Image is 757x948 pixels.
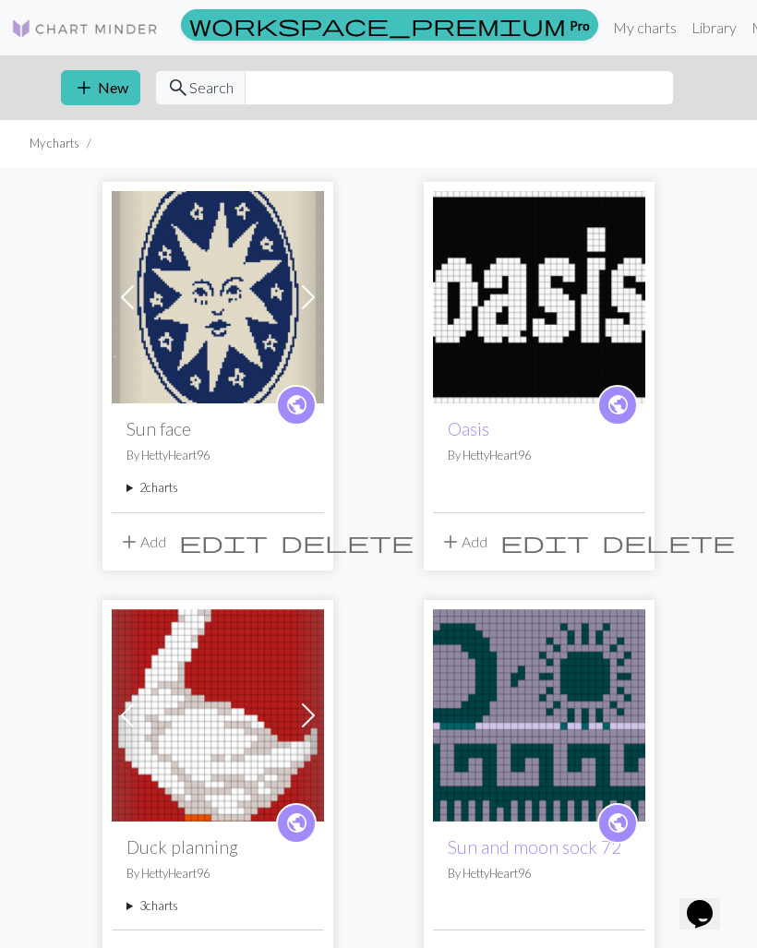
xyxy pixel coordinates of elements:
a: Sun and moon sock 72 [448,836,621,858]
a: public [597,385,638,426]
p: By HettyHeart96 [448,447,631,464]
i: public [607,805,630,842]
span: public [285,809,308,837]
i: public [607,387,630,424]
span: workspace_premium [189,12,566,38]
a: My charts [606,9,684,46]
img: Sock scheme [433,609,645,822]
img: IMG_1684.png [433,191,645,403]
i: Edit [500,531,589,553]
a: public [276,803,317,844]
a: Copy of IMG_1710.jpeg [112,286,324,304]
li: My charts [30,135,79,152]
i: public [285,805,308,842]
i: public [285,387,308,424]
p: By HettyHeart96 [126,447,309,464]
span: public [607,390,630,419]
button: Edit [494,524,595,559]
button: Delete [595,524,741,559]
img: Logo [11,18,159,40]
a: Duck planning [112,704,324,722]
summary: 3charts [126,897,309,915]
h2: Sun face [126,418,309,439]
a: public [276,385,317,426]
a: Library [684,9,744,46]
button: New [61,70,140,105]
span: add [73,75,95,101]
iframe: chat widget [679,874,739,930]
i: Edit [179,531,268,553]
p: By HettyHeart96 [448,865,631,882]
span: edit [179,529,268,555]
span: search [167,75,189,101]
a: Oasis [448,418,489,439]
a: IMG_1684.png [433,286,645,304]
img: Copy of IMG_1710.jpeg [112,191,324,403]
button: Edit [173,524,274,559]
a: Pro [181,9,598,41]
a: public [597,803,638,844]
img: Duck planning [112,609,324,822]
h2: Duck planning [126,836,309,858]
button: Add [112,524,173,559]
a: Sock scheme [433,704,645,722]
button: Delete [274,524,420,559]
span: delete [602,529,735,555]
span: delete [281,529,414,555]
span: edit [500,529,589,555]
button: Add [433,524,494,559]
summary: 2charts [126,479,309,497]
span: add [118,529,140,555]
p: By HettyHeart96 [126,865,309,882]
span: add [439,529,462,555]
span: Search [189,77,234,99]
span: public [285,390,308,419]
span: public [607,809,630,837]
